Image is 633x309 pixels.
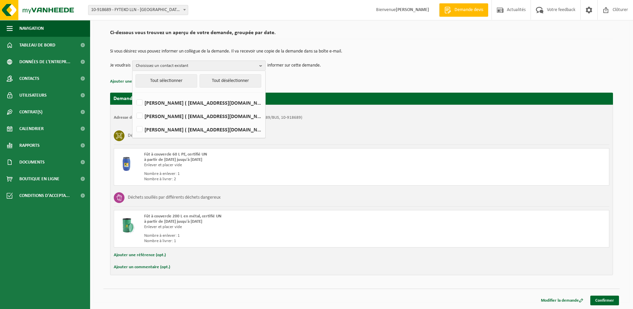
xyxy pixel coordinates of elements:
[144,163,388,168] div: Enlever et placer vide
[117,214,137,234] img: PB-OT-0200-MET-00-02.png
[144,233,388,238] div: Nombre à enlever: 1
[113,96,164,101] strong: Demande pour [DATE]
[200,74,261,88] button: Tout désélectionner
[114,115,156,120] strong: Adresse de placement:
[135,74,197,88] button: Tout sélectionner
[453,7,485,13] span: Demande devis
[536,296,588,305] a: Modifier la demande
[396,7,429,12] strong: [PERSON_NAME]
[110,77,162,86] button: Ajouter une référence (opt.)
[144,177,388,182] div: Nombre à livrer: 2
[19,20,44,37] span: Navigation
[110,30,613,39] h2: Ci-dessous vous trouvez un aperçu de votre demande, groupée par date.
[135,111,262,121] label: [PERSON_NAME] ( [EMAIL_ADDRESS][DOMAIN_NAME] )
[132,61,266,71] button: Choisissez un contact existant
[128,192,221,203] h3: Déchets souillés par différents déchets dangereux
[144,219,202,224] strong: à partir de [DATE] jusqu'à [DATE]
[110,49,613,54] p: Si vous désirez vous pouvez informer un collègue de la demande. Il va recevoir une copie de la de...
[144,152,207,157] span: Fût à couvercle 60 L PE, certifié UN
[144,171,388,177] div: Nombre à enlever: 1
[144,214,222,218] span: Fût à couvercle 200 L en métal, certifié UN
[135,124,262,134] label: [PERSON_NAME] ( [EMAIL_ADDRESS][DOMAIN_NAME] )
[19,37,55,54] span: Tableau de bord
[135,98,262,108] label: [PERSON_NAME] ( [EMAIL_ADDRESS][DOMAIN_NAME] )
[19,70,39,87] span: Contacts
[590,296,619,305] a: Confirmer
[144,158,202,162] strong: à partir de [DATE] jusqu'à [DATE]
[128,130,189,141] h3: Déchets de laboratoire (toxique)
[19,187,70,204] span: Conditions d'accepta...
[19,154,45,171] span: Documents
[114,251,166,260] button: Ajouter une référence (opt.)
[110,61,130,71] p: Je voudrais
[19,120,44,137] span: Calendrier
[19,54,70,70] span: Données de l'entrepr...
[136,61,257,71] span: Choisissez un contact existant
[439,3,488,17] a: Demande devis
[267,61,321,71] p: informer sur cette demande.
[144,224,388,230] div: Enlever et placer vide
[19,104,42,120] span: Contrat(s)
[88,5,188,15] span: 10-918689 - FYTEKO LLN - LOUVAIN-LA-NEUVE
[19,171,59,187] span: Boutique en ligne
[19,87,47,104] span: Utilisateurs
[144,238,388,244] div: Nombre à livrer: 1
[114,263,170,272] button: Ajouter un commentaire (opt.)
[19,137,40,154] span: Rapports
[117,152,137,172] img: LP-OT-00060-HPE-21.png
